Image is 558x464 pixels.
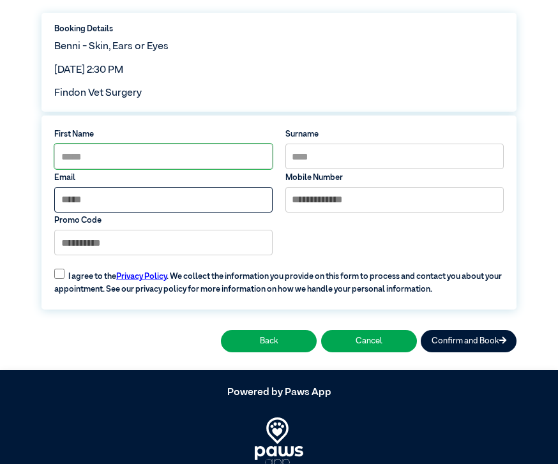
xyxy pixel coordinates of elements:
label: Email [54,172,273,184]
input: I agree to thePrivacy Policy. We collect the information you provide on this form to process and ... [54,269,64,279]
label: Surname [285,128,504,140]
span: Benni - Skin, Ears or Eyes [54,41,169,52]
label: Booking Details [54,23,504,35]
span: [DATE] 2:30 PM [54,65,123,75]
h5: Powered by Paws App [41,387,517,399]
a: Privacy Policy [116,273,167,281]
button: Back [221,330,317,352]
label: Promo Code [54,214,273,227]
button: Cancel [321,330,417,352]
label: I agree to the . We collect the information you provide on this form to process and contact you a... [48,261,509,296]
span: Findon Vet Surgery [54,88,142,98]
label: First Name [54,128,273,140]
label: Mobile Number [285,172,504,184]
button: Confirm and Book [421,330,517,352]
